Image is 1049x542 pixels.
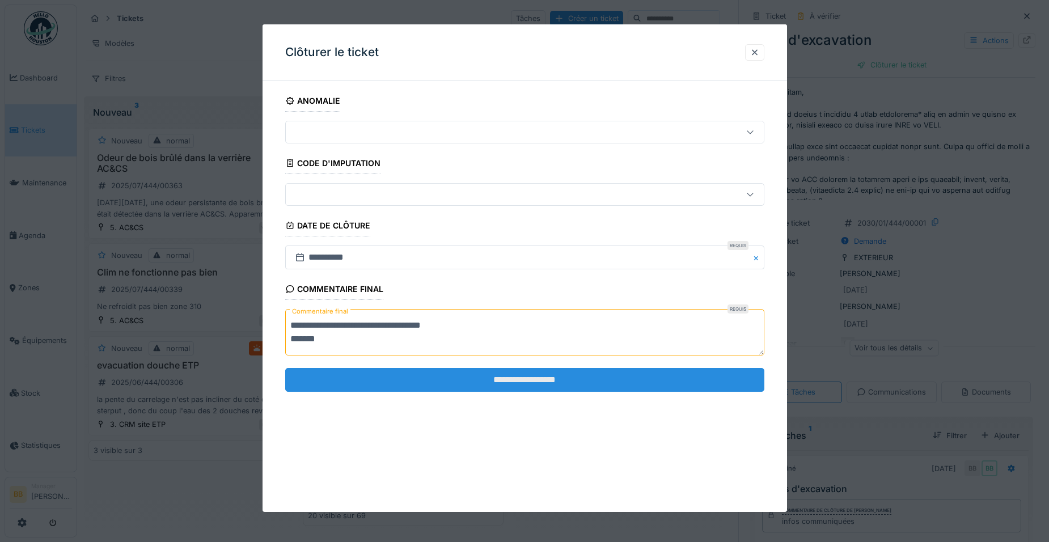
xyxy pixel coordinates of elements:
[290,304,350,319] label: Commentaire final
[752,245,764,269] button: Close
[727,304,748,314] div: Requis
[285,92,341,112] div: Anomalie
[285,281,384,300] div: Commentaire final
[727,241,748,250] div: Requis
[285,217,371,236] div: Date de clôture
[285,155,381,174] div: Code d'imputation
[285,45,379,60] h3: Clôturer le ticket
